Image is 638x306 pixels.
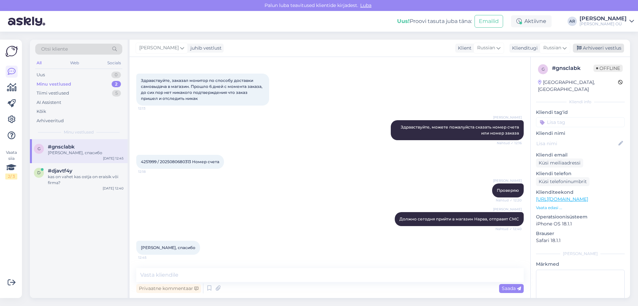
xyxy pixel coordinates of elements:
span: [PERSON_NAME], спасибо [141,245,195,250]
span: 12:13 [138,106,163,111]
span: Offline [593,65,623,72]
div: Socials [106,59,122,67]
span: Nähtud ✓ 12:40 [495,226,522,231]
div: Küsi meiliaadressi [536,158,583,167]
div: 0 [111,72,121,78]
span: Здравствуйте, можете пожалуйста сказать номер счета или номер заказа [401,125,520,136]
span: #djavtf4y [48,168,72,174]
div: [PERSON_NAME] OÜ [580,21,627,27]
p: Vaata edasi ... [536,205,625,211]
div: [DATE] 12:45 [103,156,124,161]
img: Askly Logo [5,45,18,58]
p: Kliendi email [536,152,625,158]
div: Tiimi vestlused [37,90,69,97]
span: Minu vestlused [64,129,94,135]
span: [PERSON_NAME] [493,115,522,120]
span: Должно сегодня прийти в магазин Нарва, отправят СМС [399,216,519,221]
span: Russian [543,44,561,52]
p: Klienditeekond [536,189,625,196]
p: Operatsioonisüsteem [536,213,625,220]
div: Arhiveeritud [37,118,64,124]
input: Lisa nimi [536,140,617,147]
div: 5 [112,90,121,97]
div: Uus [37,72,45,78]
div: Küsi telefoninumbrit [536,177,589,186]
span: [PERSON_NAME] [493,178,522,183]
span: Здравствуйте, заказал монитор по способу доставки самовыдача в магазин. Прошло 6 дней с момента з... [141,78,264,101]
p: Kliendi tag'id [536,109,625,116]
span: 4251999 / 2025080680313 Номер счета [141,159,219,164]
div: Klient [455,45,472,52]
div: [GEOGRAPHIC_DATA], [GEOGRAPHIC_DATA] [538,79,618,93]
div: 2 [112,81,121,88]
span: Nähtud ✓ 12:20 [496,198,522,203]
div: Kliendi info [536,99,625,105]
span: 12:18 [138,169,163,174]
div: Klienditugi [509,45,538,52]
p: Kliendi telefon [536,170,625,177]
p: Kliendi nimi [536,130,625,137]
div: AI Assistent [37,99,61,106]
div: [PERSON_NAME], спасибо [48,150,124,156]
div: [DATE] 12:40 [103,186,124,191]
b: Uus! [397,18,410,24]
span: Проверяю [497,188,519,193]
div: Proovi tasuta juba täna: [397,17,472,25]
div: kas on vahet kas ostja on eraisik või firma? [48,174,124,186]
p: Märkmed [536,261,625,268]
div: Web [69,59,80,67]
div: Minu vestlused [37,81,71,88]
span: g [38,146,41,151]
span: Russian [477,44,495,52]
div: AR [568,17,577,26]
span: #gnsclabk [48,144,75,150]
div: All [35,59,43,67]
div: [PERSON_NAME] [536,251,625,257]
a: [URL][DOMAIN_NAME] [536,196,588,202]
div: Arhiveeri vestlus [573,44,624,53]
span: Nähtud ✓ 12:16 [497,141,522,146]
span: Saada [502,285,521,291]
p: Brauser [536,230,625,237]
div: # gnsclabk [552,64,593,72]
p: iPhone OS 18.1.1 [536,220,625,227]
span: d [37,170,41,175]
span: Luba [358,2,373,8]
div: Kõik [37,108,46,115]
a: [PERSON_NAME][PERSON_NAME] OÜ [580,16,634,27]
div: Privaatne kommentaar [136,284,201,293]
div: [PERSON_NAME] [580,16,627,21]
span: g [542,67,545,72]
span: [PERSON_NAME] [493,207,522,212]
span: Otsi kliente [41,46,68,53]
div: juhib vestlust [188,45,222,52]
input: Lisa tag [536,117,625,127]
div: Aktiivne [511,15,552,27]
div: Vaata siia [5,150,17,179]
p: Safari 18.1.1 [536,237,625,244]
span: 12:45 [138,255,163,260]
button: Emailid [475,15,503,28]
span: [PERSON_NAME] [139,44,179,52]
div: 2 / 3 [5,173,17,179]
